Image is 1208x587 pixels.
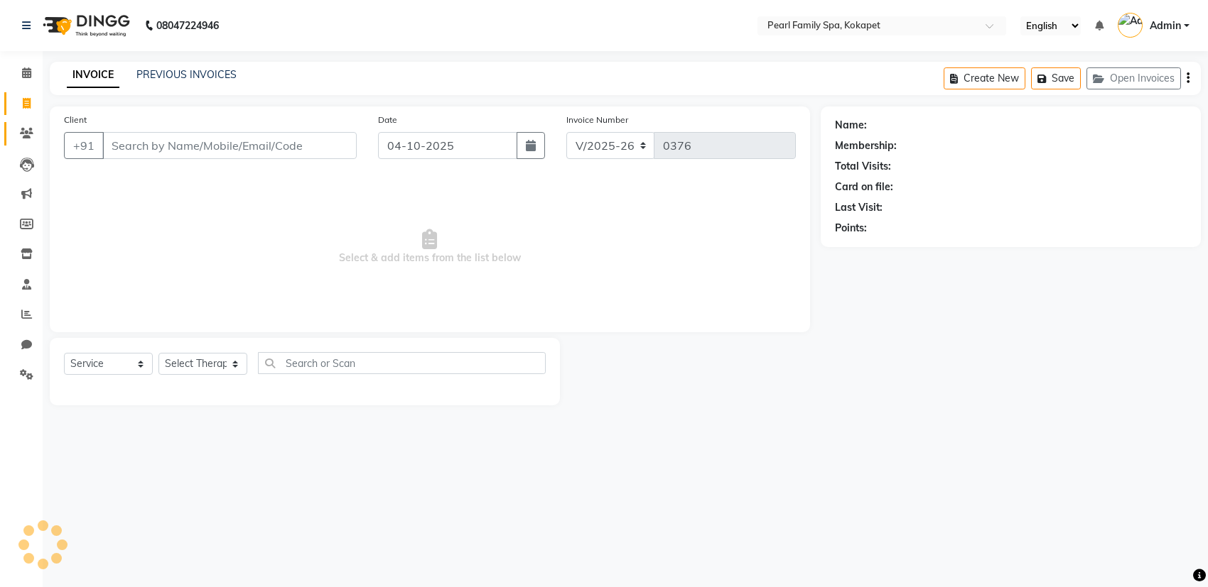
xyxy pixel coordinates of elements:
[835,138,897,153] div: Membership:
[1118,13,1143,38] img: Admin
[64,176,796,318] span: Select & add items from the list below
[156,6,219,45] b: 08047224946
[1031,67,1081,89] button: Save
[835,221,867,236] div: Points:
[944,67,1025,89] button: Create New
[835,118,867,133] div: Name:
[835,159,891,174] div: Total Visits:
[258,352,546,374] input: Search or Scan
[64,114,87,126] label: Client
[566,114,628,126] label: Invoice Number
[136,68,237,81] a: PREVIOUS INVOICES
[64,132,104,159] button: +91
[835,200,883,215] div: Last Visit:
[67,62,119,88] a: INVOICE
[835,180,893,194] div: Card on file:
[1150,18,1181,33] span: Admin
[102,132,357,159] input: Search by Name/Mobile/Email/Code
[1086,67,1181,89] button: Open Invoices
[378,114,397,126] label: Date
[36,6,134,45] img: logo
